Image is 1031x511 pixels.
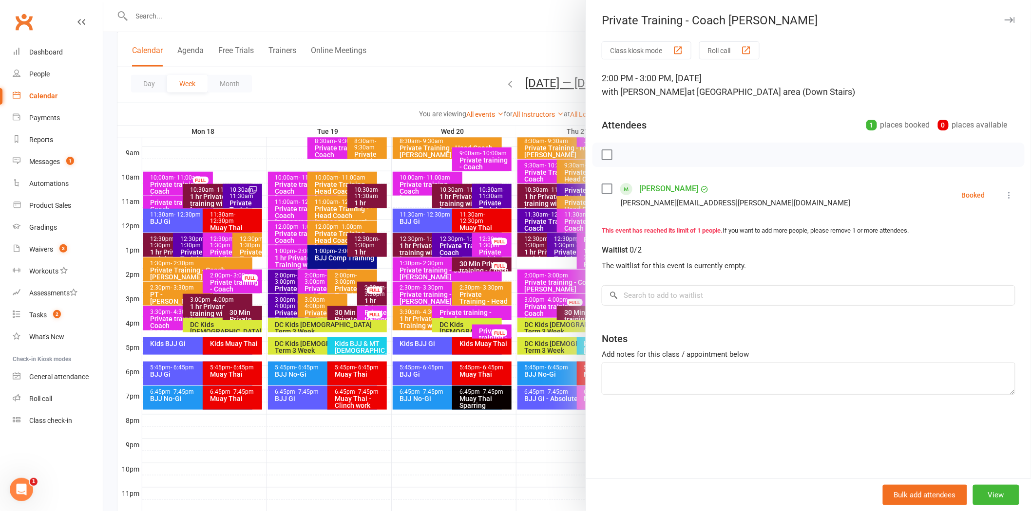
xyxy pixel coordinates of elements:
[29,92,57,100] div: Calendar
[621,197,850,209] div: [PERSON_NAME][EMAIL_ADDRESS][PERSON_NAME][DOMAIN_NAME]
[29,373,89,381] div: General attendance
[29,136,53,144] div: Reports
[29,201,71,209] div: Product Sales
[30,478,38,486] span: 1
[13,107,103,129] a: Payments
[13,63,103,85] a: People
[699,41,760,59] button: Roll call
[29,48,63,56] div: Dashboard
[602,87,687,97] span: with [PERSON_NAME]
[962,192,985,199] div: Booked
[866,118,930,132] div: places booked
[66,157,74,165] span: 1
[29,289,77,297] div: Assessments
[602,41,691,59] button: Class kiosk mode
[13,282,103,304] a: Assessments
[13,238,103,260] a: Waivers 3
[13,173,103,195] a: Automations
[13,326,103,348] a: What's New
[29,333,64,341] div: What's New
[29,70,50,78] div: People
[13,388,103,410] a: Roll call
[13,217,103,238] a: Gradings
[602,72,1015,99] div: 2:00 PM - 3:00 PM, [DATE]
[13,85,103,107] a: Calendar
[602,348,1015,360] div: Add notes for this class / appointment below
[13,195,103,217] a: Product Sales
[687,87,855,97] span: at [GEOGRAPHIC_DATA] area (Down Stairs)
[13,129,103,151] a: Reports
[938,118,1008,132] div: places available
[29,180,69,187] div: Automations
[53,310,61,318] span: 2
[29,311,47,319] div: Tasks
[866,120,877,130] div: 1
[602,118,647,132] div: Attendees
[29,114,60,122] div: Payments
[586,14,1031,27] div: Private Training - Coach [PERSON_NAME]
[13,410,103,432] a: Class kiosk mode
[13,366,103,388] a: General attendance kiosk mode
[602,332,628,346] div: Notes
[10,478,33,501] iframe: Intercom live chat
[938,120,949,130] div: 0
[12,10,36,34] a: Clubworx
[29,267,58,275] div: Workouts
[13,151,103,173] a: Messages 1
[639,181,698,197] a: [PERSON_NAME]
[13,304,103,326] a: Tasks 2
[29,223,57,231] div: Gradings
[973,485,1019,505] button: View
[29,395,52,402] div: Roll call
[13,41,103,63] a: Dashboard
[602,285,1015,306] input: Search to add to waitlist
[630,243,642,257] div: 0/2
[602,260,1015,272] div: The waitlist for this event is currently empty.
[602,243,642,257] div: Waitlist
[13,260,103,282] a: Workouts
[602,227,723,234] strong: This event has reached its limit of 1 people.
[29,417,72,424] div: Class check-in
[602,226,1015,236] div: If you want to add more people, please remove 1 or more attendees.
[883,485,967,505] button: Bulk add attendees
[59,244,67,253] span: 3
[29,245,53,253] div: Waivers
[29,158,60,165] div: Messages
